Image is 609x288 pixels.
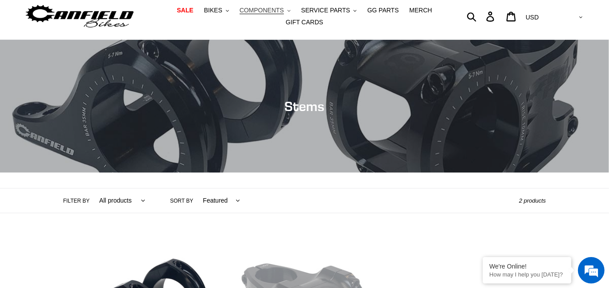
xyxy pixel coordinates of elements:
a: MERCH [405,4,436,16]
span: Stems [285,98,325,114]
button: SERVICE PARTS [297,4,361,16]
img: Canfield Bikes [24,3,135,31]
div: Minimize live chat window [145,4,167,26]
a: GIFT CARDS [281,16,328,28]
span: SALE [177,7,193,14]
span: We're online! [51,87,122,177]
span: GIFT CARDS [286,19,323,26]
label: Sort by [170,197,193,205]
div: Navigation go back [10,49,23,62]
textarea: Type your message and hit 'Enter' [4,193,169,224]
span: GG PARTS [367,7,399,14]
div: Chat with us now [59,50,162,61]
a: GG PARTS [363,4,403,16]
span: 2 products [519,197,546,204]
p: How may I help you today? [489,271,565,278]
span: SERVICE PARTS [301,7,350,14]
label: Filter by [63,197,90,205]
button: BIKES [200,4,233,16]
img: d_696896380_company_1647369064580_696896380 [28,44,50,66]
span: COMPONENTS [240,7,284,14]
div: We're Online! [489,263,565,270]
a: SALE [172,4,198,16]
span: MERCH [409,7,432,14]
button: COMPONENTS [235,4,295,16]
span: BIKES [204,7,222,14]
